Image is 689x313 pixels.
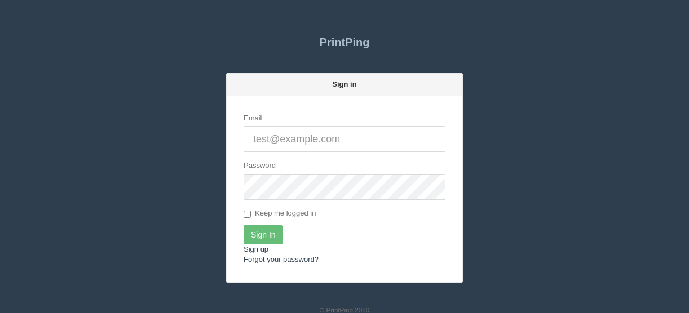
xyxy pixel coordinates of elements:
[244,211,251,218] input: Keep me logged in
[244,126,445,152] input: test@example.com
[244,208,316,220] label: Keep me logged in
[244,255,319,263] a: Forgot your password?
[226,28,463,56] a: PrintPing
[244,245,268,253] a: Sign up
[332,80,356,88] strong: Sign in
[244,225,283,244] input: Sign In
[244,160,276,171] label: Password
[244,113,262,124] label: Email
